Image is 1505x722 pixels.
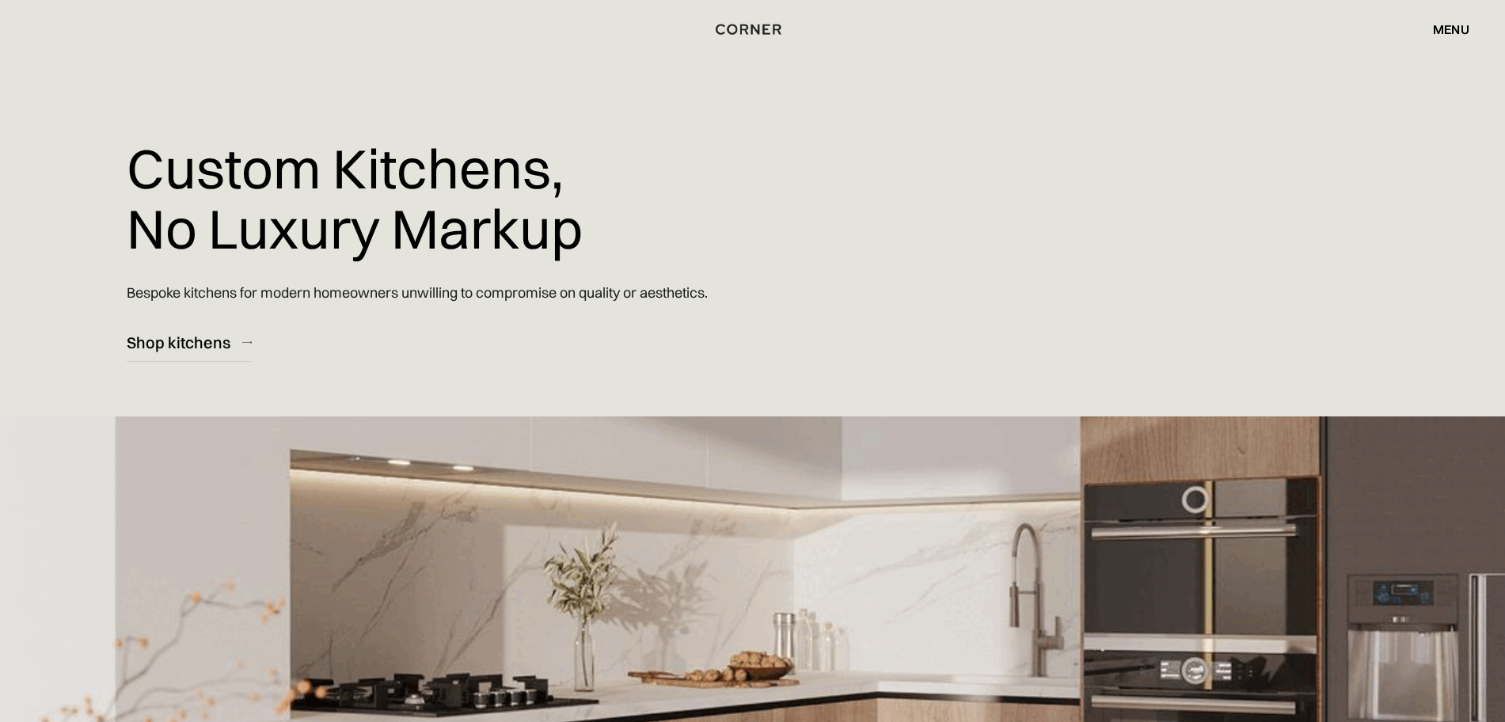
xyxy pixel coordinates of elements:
p: Bespoke kitchens for modern homeowners unwilling to compromise on quality or aesthetics. [127,270,708,315]
div: menu [1417,16,1469,43]
a: home [698,19,807,40]
div: Shop kitchens [127,332,230,353]
h1: Custom Kitchens, No Luxury Markup [127,127,583,270]
a: Shop kitchens [127,323,252,362]
div: menu [1433,23,1469,36]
